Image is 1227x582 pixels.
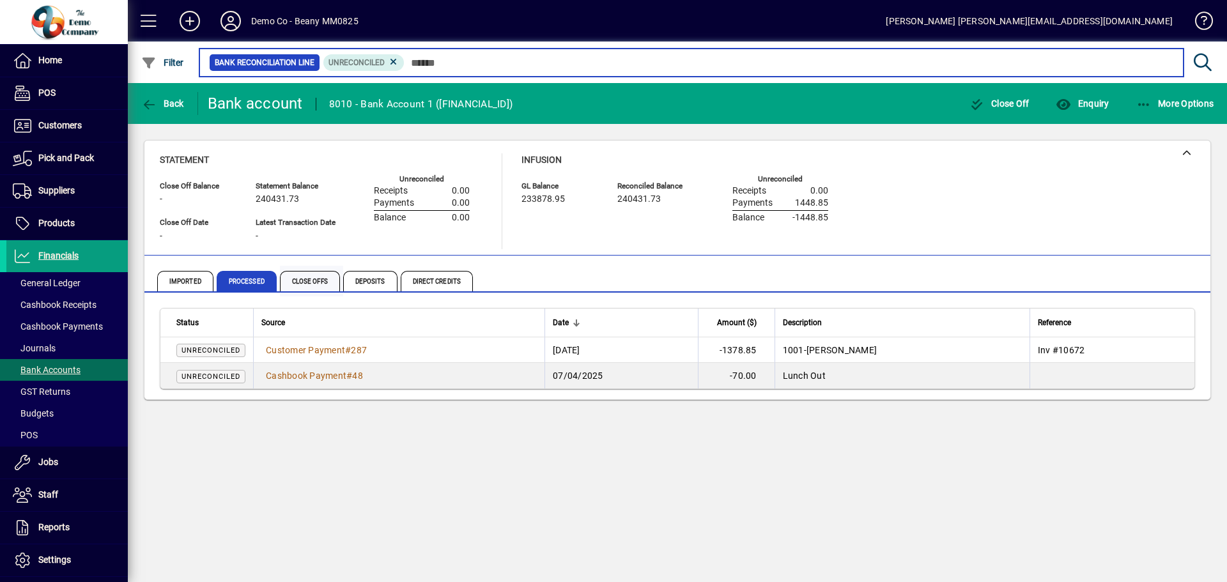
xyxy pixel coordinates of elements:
button: Add [169,10,210,33]
a: POS [6,424,128,446]
span: Payments [374,198,414,208]
span: Bank Accounts [13,365,81,375]
button: More Options [1133,92,1217,115]
span: 0.00 [452,213,470,223]
span: Suppliers [38,185,75,195]
td: -1378.85 [698,337,775,363]
span: Payments [732,198,773,208]
span: Unreconciled [181,346,240,355]
span: POS [13,430,38,440]
mat-chip: Reconciliation Status: Unreconciled [323,54,405,71]
span: Enquiry [1056,98,1109,109]
span: Close Off Date [160,218,236,227]
a: Suppliers [6,175,128,207]
span: [PERSON_NAME] [806,345,877,355]
span: Reports [38,522,70,532]
span: Receipts [732,186,766,196]
a: Products [6,208,128,240]
span: Statement Balance [256,182,336,190]
span: Close Off Balance [160,182,236,190]
a: Cashbook Payments [6,316,128,337]
div: Date [553,316,690,330]
a: GST Returns [6,381,128,402]
div: [PERSON_NAME] [PERSON_NAME][EMAIL_ADDRESS][DOMAIN_NAME] [886,11,1173,31]
span: Receipts [374,186,408,196]
span: Deposits [343,271,397,291]
a: Staff [6,479,128,511]
span: Balance [374,213,406,223]
div: Demo Co - Beany MM0825 [251,11,359,31]
a: Customer Payment#287 [261,343,371,357]
a: Cashbook Payment#48 [261,369,367,383]
td: -70.00 [698,363,775,388]
span: # [346,371,352,381]
a: Knowledge Base [1185,3,1211,44]
span: Processed [217,271,277,291]
span: - [804,345,806,355]
span: Journals [13,343,56,353]
a: Jobs [6,447,128,479]
span: Unreconciled [181,372,240,381]
span: Bank Reconciliation Line [215,56,314,69]
span: 240431.73 [256,194,299,204]
span: Inv #10672 [1038,345,1085,355]
span: Budgets [13,408,54,418]
span: Reference [1038,316,1071,330]
span: Unreconciled [328,58,385,67]
span: Amount ($) [717,316,757,330]
span: General Ledger [13,278,81,288]
span: Pick and Pack [38,153,94,163]
span: Home [38,55,62,65]
span: - [160,231,162,241]
a: Customers [6,110,128,142]
span: Date [553,316,569,330]
span: Financials [38,250,79,261]
span: 0.00 [452,198,470,208]
span: 1448.85 [795,198,828,208]
span: Back [141,98,184,109]
span: Cashbook Payment [266,371,346,381]
a: Pick and Pack [6,142,128,174]
span: Lunch Out [783,371,826,381]
label: Unreconciled [399,175,444,183]
span: Close Offs [280,271,340,291]
a: Journals [6,337,128,359]
a: Bank Accounts [6,359,128,381]
app-page-header-button: Back [128,92,198,115]
span: Settings [38,555,71,565]
a: Settings [6,544,128,576]
a: Reports [6,512,128,544]
span: 0.00 [452,186,470,196]
span: Customers [38,120,82,130]
span: 48 [352,371,363,381]
button: Filter [138,51,187,74]
span: 233878.95 [521,194,565,204]
label: Unreconciled [758,175,803,183]
span: GL Balance [521,182,598,190]
div: Bank account [208,93,303,114]
span: Close Off [969,98,1030,109]
span: -1448.85 [792,213,828,223]
span: # [345,345,351,355]
a: POS [6,77,128,109]
span: Source [261,316,285,330]
span: Jobs [38,457,58,467]
div: 8010 - Bank Account 1 ([FINANCIAL_ID]) [329,94,513,114]
div: Amount ($) [706,316,768,330]
span: Products [38,218,75,228]
a: Budgets [6,402,128,424]
span: Imported [157,271,213,291]
span: Balance [732,213,764,223]
button: Back [138,92,187,115]
span: Customer Payment [266,345,345,355]
span: Status [176,316,199,330]
span: Description [783,316,822,330]
button: Close Off [966,92,1033,115]
span: Staff [38,489,58,500]
span: 287 [351,345,367,355]
span: GST Returns [13,387,70,397]
span: - [160,194,162,204]
span: 240431.73 [617,194,661,204]
button: Enquiry [1053,92,1112,115]
span: - [256,231,258,241]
